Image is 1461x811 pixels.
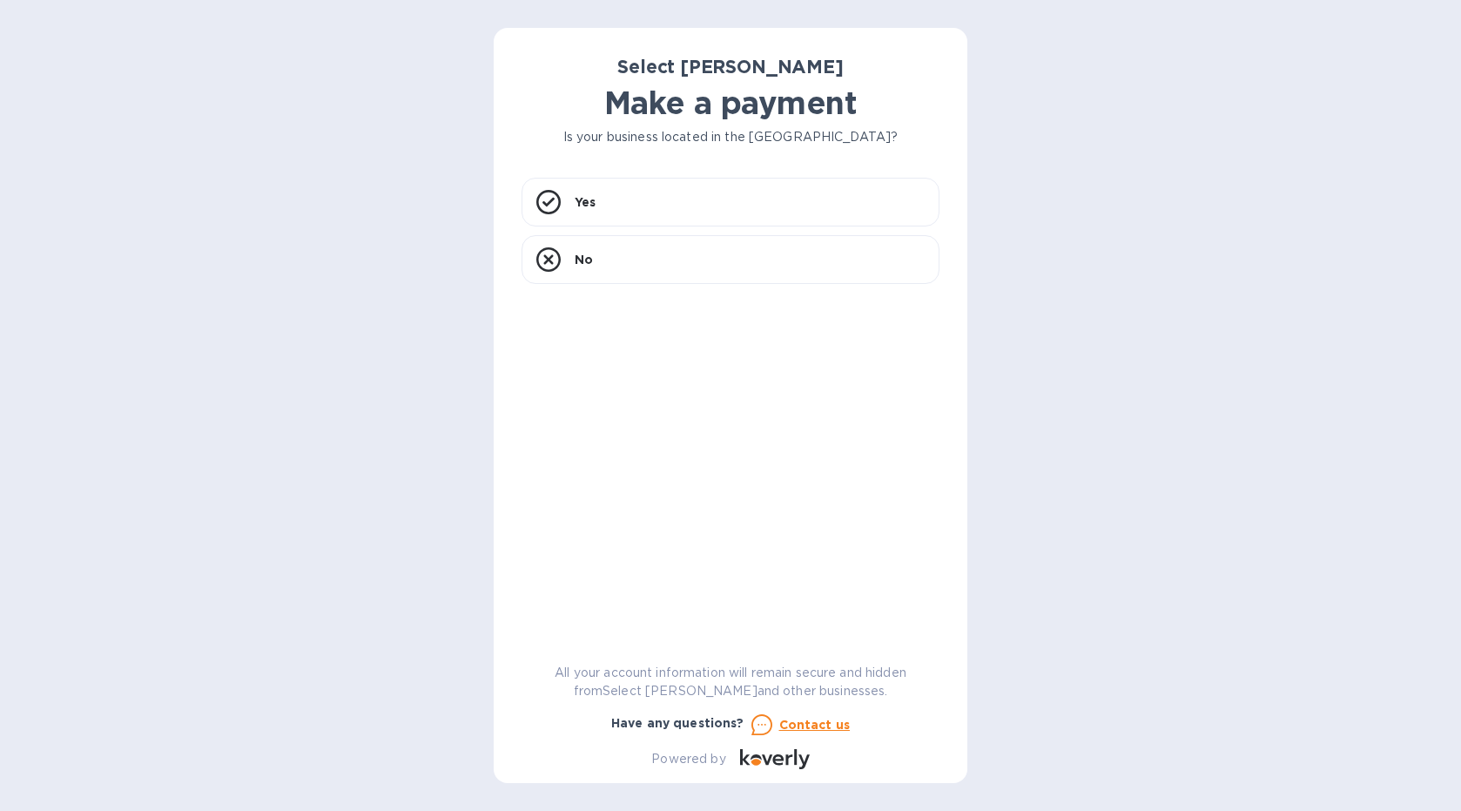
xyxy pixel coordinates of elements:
h1: Make a payment [522,84,939,121]
p: Yes [575,193,596,211]
p: No [575,251,593,268]
u: Contact us [779,718,851,732]
p: All your account information will remain secure and hidden from Select [PERSON_NAME] and other bu... [522,664,939,700]
b: Have any questions? [611,716,744,730]
p: Is your business located in the [GEOGRAPHIC_DATA]? [522,128,939,146]
p: Powered by [651,750,725,768]
b: Select [PERSON_NAME] [617,56,844,78]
